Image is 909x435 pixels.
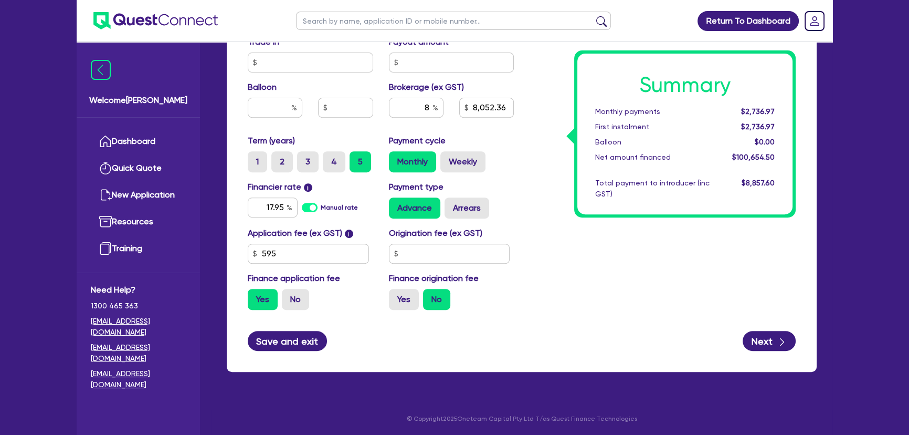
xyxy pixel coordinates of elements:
[801,7,828,35] a: Dropdown toggle
[91,155,186,182] a: Quick Quote
[296,12,611,30] input: Search by name, application ID or mobile number...
[587,152,717,163] div: Net amount financed
[345,230,353,238] span: i
[91,316,186,338] a: [EMAIL_ADDRESS][DOMAIN_NAME]
[99,242,112,255] img: training
[389,81,464,94] label: Brokerage (ex GST)
[91,128,186,155] a: Dashboard
[91,342,186,364] a: [EMAIL_ADDRESS][DOMAIN_NAME]
[741,107,775,116] span: $2,736.97
[219,414,824,423] p: © Copyright 2025 Oneteam Capital Pty Ltd T/as Quest Finance Technologies
[91,301,186,312] span: 1300 465 363
[271,151,293,172] label: 2
[248,227,342,240] label: Application fee (ex GST)
[89,94,187,107] span: Welcome [PERSON_NAME]
[91,60,111,80] img: icon-menu-close
[99,215,112,228] img: resources
[248,289,278,310] label: Yes
[350,151,371,172] label: 5
[741,122,775,131] span: $2,736.97
[93,12,218,29] img: quest-connect-logo-blue
[587,178,717,200] div: Total payment to introducer (inc GST)
[91,368,186,390] a: [EMAIL_ADDRESS][DOMAIN_NAME]
[389,134,446,147] label: Payment cycle
[389,289,419,310] label: Yes
[282,289,309,310] label: No
[304,183,312,192] span: i
[389,181,443,193] label: Payment type
[423,289,450,310] label: No
[248,181,312,193] label: Financier rate
[697,11,799,31] a: Return To Dashboard
[445,198,489,219] label: Arrears
[587,106,717,117] div: Monthly payments
[91,209,186,235] a: Resources
[91,284,186,296] span: Need Help?
[297,151,319,172] label: 3
[91,235,186,262] a: Training
[321,203,358,212] label: Manual rate
[732,153,775,161] span: $100,654.50
[389,151,436,172] label: Monthly
[248,331,327,351] button: Save and exit
[595,72,775,98] h1: Summary
[248,151,267,172] label: 1
[248,134,295,147] label: Term (years)
[389,227,482,240] label: Origination fee (ex GST)
[587,137,717,148] div: Balloon
[440,151,485,172] label: Weekly
[248,81,277,94] label: Balloon
[248,272,340,285] label: Finance application fee
[91,182,186,209] a: New Application
[389,198,440,219] label: Advance
[743,331,796,351] button: Next
[742,179,775,187] span: $8,857.60
[99,162,112,174] img: quick-quote
[755,138,775,146] span: $0.00
[389,272,479,285] label: Finance origination fee
[323,151,345,172] label: 4
[99,189,112,201] img: new-application
[587,121,717,132] div: First instalment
